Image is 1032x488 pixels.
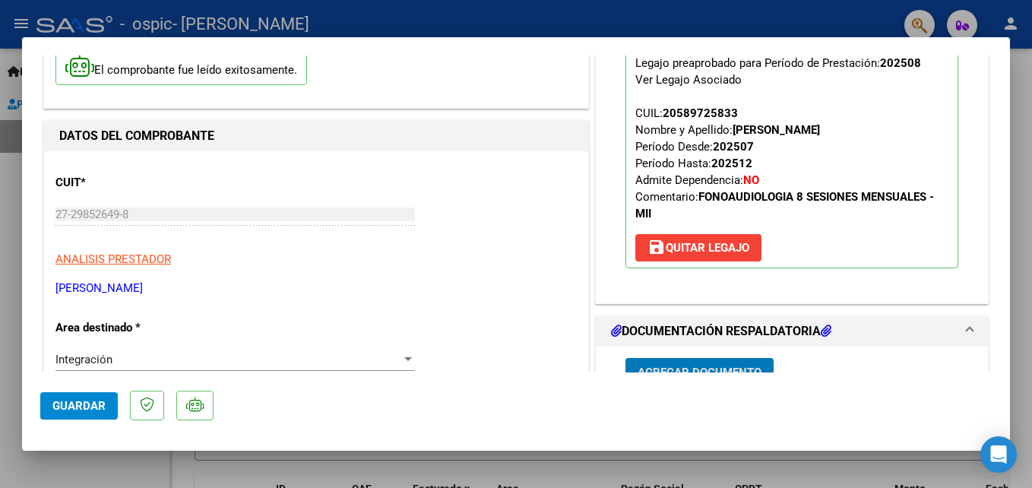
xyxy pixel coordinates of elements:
[596,316,988,347] mat-expansion-panel-header: DOCUMENTACIÓN RESPALDATORIA
[638,366,761,379] span: Agregar Documento
[625,49,958,268] p: Legajo preaprobado para Período de Prestación:
[55,49,307,86] p: El comprobante fue leído exitosamente.
[635,71,742,88] div: Ver Legajo Asociado
[55,280,577,297] p: [PERSON_NAME]
[59,128,214,143] strong: DATOS DEL COMPROBANTE
[711,157,752,170] strong: 202512
[635,106,934,220] span: CUIL: Nombre y Apellido: Período Desde: Período Hasta: Admite Dependencia:
[880,56,921,70] strong: 202508
[55,174,212,192] p: CUIT
[625,358,774,386] button: Agregar Documento
[635,190,934,220] span: Comentario:
[40,392,118,420] button: Guardar
[635,190,934,220] strong: FONOAUDIOLOGIA 8 SESIONES MENSUALES - MII
[611,322,831,341] h1: DOCUMENTACIÓN RESPALDATORIA
[980,436,1017,473] div: Open Intercom Messenger
[743,173,759,187] strong: NO
[635,234,761,261] button: Quitar Legajo
[733,123,820,137] strong: [PERSON_NAME]
[55,252,171,266] span: ANALISIS PRESTADOR
[647,238,666,256] mat-icon: save
[55,319,212,337] p: Area destinado *
[55,353,112,366] span: Integración
[663,105,738,122] div: 20589725833
[713,140,754,154] strong: 202507
[52,399,106,413] span: Guardar
[596,27,988,303] div: PREAPROBACIÓN PARA INTEGRACION
[647,241,749,255] span: Quitar Legajo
